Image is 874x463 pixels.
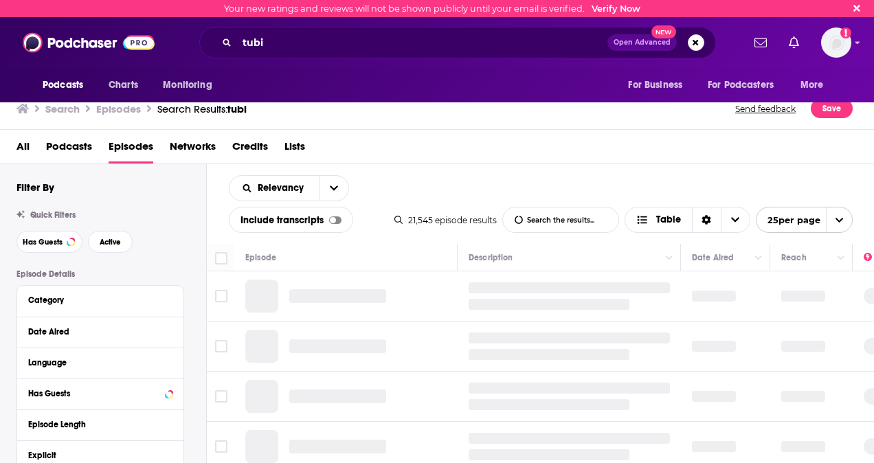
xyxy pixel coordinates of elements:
div: Search podcasts, credits, & more... [199,27,716,58]
span: For Business [628,76,682,95]
span: For Podcasters [708,76,774,95]
button: open menu [320,176,348,201]
h3: Search [45,102,80,115]
button: Save [811,99,853,118]
img: User Profile [821,27,851,58]
input: Search podcasts, credits, & more... [237,32,607,54]
div: Date Aired [28,327,164,337]
span: More [800,76,824,95]
span: Active [100,238,121,246]
h2: Choose List sort [229,175,349,201]
a: Search Results:tubi [157,102,247,115]
div: Language [28,358,164,368]
a: Lists [284,135,305,163]
button: Column Actions [833,250,849,267]
a: Show notifications dropdown [749,31,772,54]
span: Open Advanced [614,39,671,46]
div: Include transcripts [229,207,353,233]
a: Networks [170,135,216,163]
div: Sort Direction [692,207,721,232]
div: Reach [781,249,807,266]
div: Has Guests [28,389,161,398]
span: Has Guests [23,238,63,246]
span: 25 per page [757,210,820,231]
div: Explicit [28,451,164,460]
a: Episodes [109,135,153,163]
button: Column Actions [750,250,767,267]
button: Column Actions [661,250,677,267]
span: Relevancy [258,183,309,193]
button: Has Guests [28,385,172,402]
button: Open AdvancedNew [607,34,677,51]
div: Your new ratings and reviews will not be shown publicly until your email is verified. [224,3,640,14]
div: Category [28,295,164,305]
h2: Filter By [16,181,54,194]
div: Episode Length [28,420,164,429]
button: open menu [791,72,841,98]
button: Has Guests [16,231,82,253]
span: Logged in as JohnMorrisZeno [821,27,851,58]
div: Date Aired [692,249,734,266]
h3: Episodes [96,102,141,115]
button: open menu [153,72,229,98]
div: 21,545 episode results [394,215,497,225]
span: Toggle select row [215,390,227,403]
div: Search Results: [157,102,247,115]
div: Episode [245,249,276,266]
a: Show notifications dropdown [783,31,805,54]
span: Table [656,215,681,225]
span: Charts [109,76,138,95]
a: Credits [232,135,268,163]
button: open menu [618,72,699,98]
button: open menu [756,207,853,233]
button: open menu [699,72,794,98]
button: Send feedback [731,99,800,118]
img: Podchaser - Follow, Share and Rate Podcasts [23,30,155,56]
a: Podcasts [46,135,92,163]
a: All [16,135,30,163]
button: Episode Length [28,416,172,433]
span: Monitoring [163,76,212,95]
a: Verify Now [592,3,640,14]
p: Episode Details [16,269,184,279]
button: Choose View [625,207,750,233]
div: Description [469,249,513,266]
button: Date Aired [28,323,172,340]
span: New [651,25,676,38]
svg: Email not verified [840,27,851,38]
button: Show profile menu [821,27,851,58]
span: Podcasts [43,76,83,95]
button: Category [28,291,172,308]
span: Quick Filters [30,210,76,220]
button: Language [28,354,172,371]
span: tubi [227,102,247,115]
button: open menu [229,183,320,193]
a: Charts [100,72,146,98]
span: Toggle select row [215,340,227,352]
span: Toggle select row [215,290,227,302]
span: Toggle select row [215,440,227,453]
button: open menu [33,72,101,98]
button: Active [88,231,133,253]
